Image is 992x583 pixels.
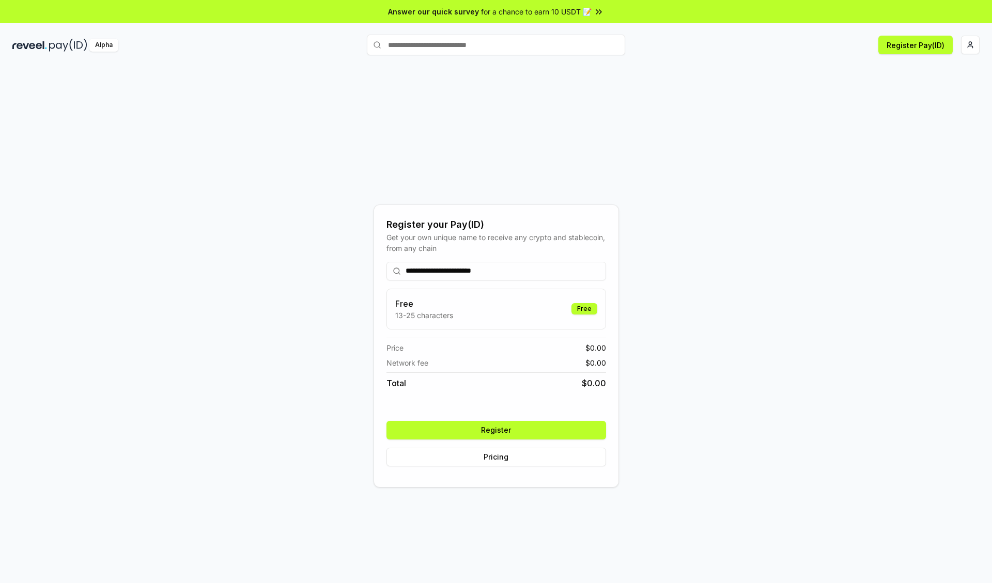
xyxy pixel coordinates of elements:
[386,232,606,254] div: Get your own unique name to receive any crypto and stablecoin, from any chain
[388,6,479,17] span: Answer our quick survey
[89,39,118,52] div: Alpha
[395,310,453,321] p: 13-25 characters
[386,448,606,466] button: Pricing
[585,357,606,368] span: $ 0.00
[582,377,606,389] span: $ 0.00
[386,342,404,353] span: Price
[585,342,606,353] span: $ 0.00
[571,303,597,314] div: Free
[878,36,953,54] button: Register Pay(ID)
[386,377,406,389] span: Total
[386,421,606,439] button: Register
[386,217,606,232] div: Register your Pay(ID)
[12,39,47,52] img: reveel_dark
[481,6,592,17] span: for a chance to earn 10 USDT 📝
[49,39,87,52] img: pay_id
[386,357,428,368] span: Network fee
[395,297,453,310] h3: Free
